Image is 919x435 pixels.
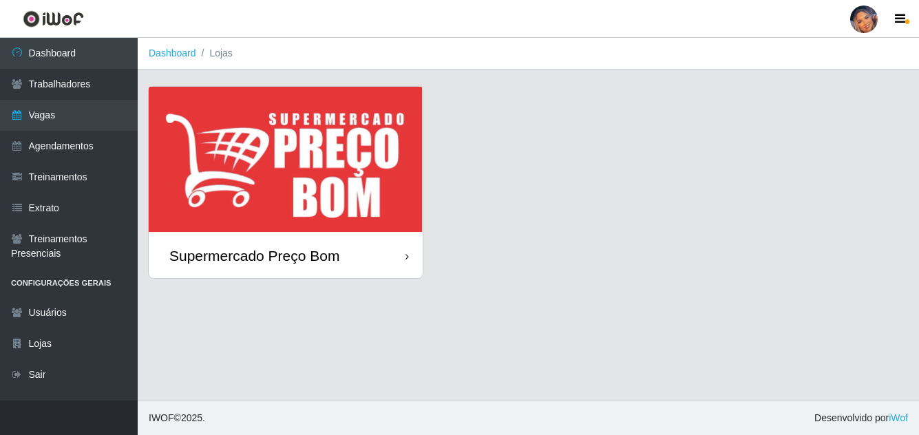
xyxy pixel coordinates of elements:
div: Supermercado Preço Bom [169,247,339,264]
li: Lojas [196,46,233,61]
a: Supermercado Preço Bom [149,87,423,278]
span: © 2025 . [149,411,205,425]
nav: breadcrumb [138,38,919,70]
span: Desenvolvido por [814,411,908,425]
img: cardImg [149,87,423,233]
img: CoreUI Logo [23,10,84,28]
a: Dashboard [149,47,196,59]
span: IWOF [149,412,174,423]
a: iWof [889,412,908,423]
